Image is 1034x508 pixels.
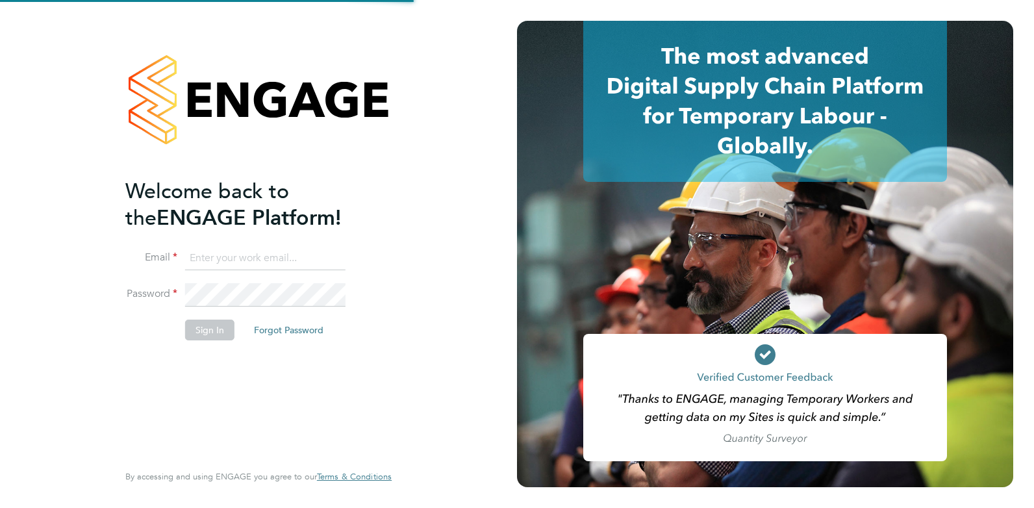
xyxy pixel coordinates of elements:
span: Welcome back to the [125,179,289,231]
h2: ENGAGE Platform! [125,178,379,231]
button: Sign In [185,320,234,340]
label: Password [125,287,177,301]
label: Email [125,251,177,264]
span: Terms & Conditions [317,471,392,482]
a: Terms & Conditions [317,472,392,482]
input: Enter your work email... [185,247,346,270]
span: By accessing and using ENGAGE you agree to our [125,471,392,482]
button: Forgot Password [244,320,334,340]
